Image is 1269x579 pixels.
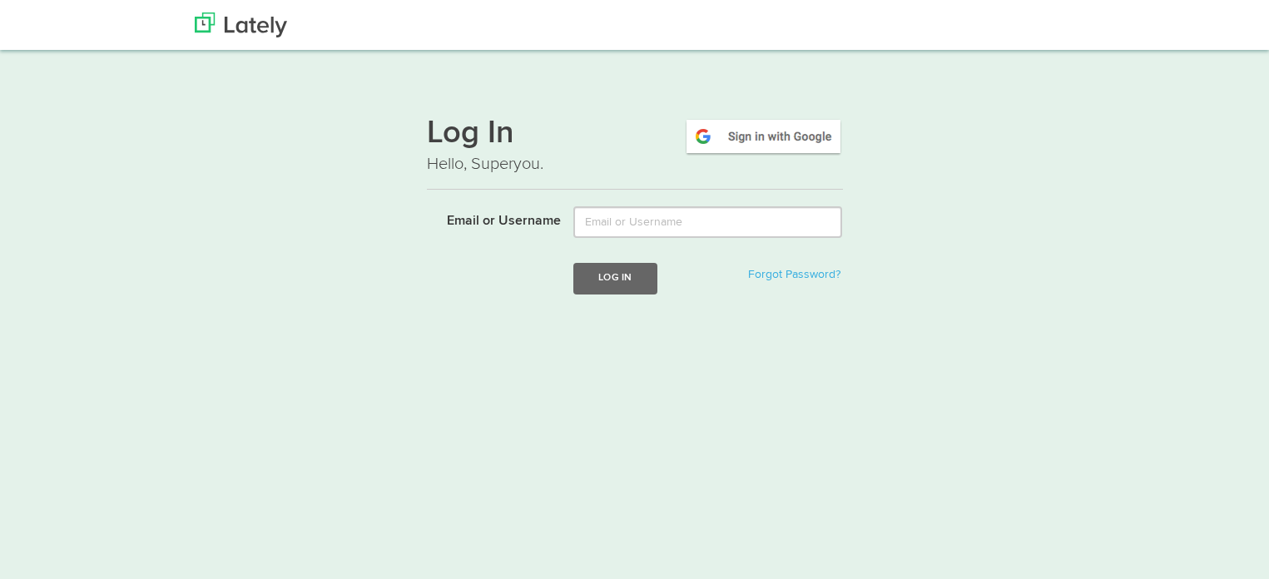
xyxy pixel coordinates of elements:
[684,117,843,156] img: google-signin.png
[414,206,562,231] label: Email or Username
[573,263,657,294] button: Log In
[427,117,843,152] h1: Log In
[573,206,842,238] input: Email or Username
[748,269,840,280] a: Forgot Password?
[427,152,843,176] p: Hello, Superyou.
[195,12,287,37] img: Lately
